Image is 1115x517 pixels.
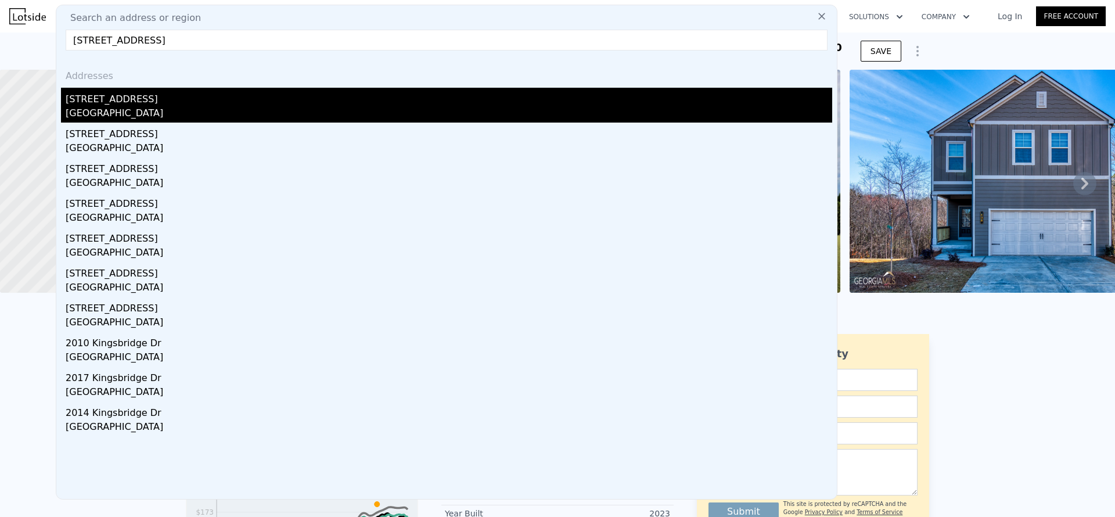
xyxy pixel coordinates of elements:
div: 2010 Kingsbridge Dr [66,332,832,350]
div: [STREET_ADDRESS] [66,262,832,281]
div: [GEOGRAPHIC_DATA] [66,281,832,297]
div: [STREET_ADDRESS] [66,227,832,246]
a: Log In [984,10,1036,22]
button: Company [912,6,979,27]
div: 2017 Kingsbridge Dr [66,367,832,385]
div: [GEOGRAPHIC_DATA] [66,106,832,123]
div: [GEOGRAPHIC_DATA] [66,385,832,401]
div: [GEOGRAPHIC_DATA] [66,211,832,227]
div: [GEOGRAPHIC_DATA] [66,141,832,157]
div: 2014 Kingsbridge Dr [66,401,832,420]
div: [STREET_ADDRESS] [66,88,832,106]
input: Enter an address, city, region, neighborhood or zip code [66,30,828,51]
div: [STREET_ADDRESS] [66,297,832,315]
img: Lotside [9,8,46,24]
tspan: $173 [196,508,214,516]
div: Addresses [61,60,832,88]
a: Free Account [1036,6,1106,26]
a: Terms of Service [857,509,902,515]
div: [STREET_ADDRESS] [66,192,832,211]
div: [GEOGRAPHIC_DATA] [66,315,832,332]
a: Privacy Policy [805,509,843,515]
div: [GEOGRAPHIC_DATA] [66,176,832,192]
div: [GEOGRAPHIC_DATA] [66,246,832,262]
button: Show Options [906,40,929,63]
span: Search an address or region [61,11,201,25]
button: Solutions [840,6,912,27]
div: [STREET_ADDRESS] [66,157,832,176]
button: SAVE [861,41,901,62]
div: [GEOGRAPHIC_DATA] [66,420,832,436]
div: [GEOGRAPHIC_DATA] [66,350,832,367]
div: [STREET_ADDRESS] [66,123,832,141]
